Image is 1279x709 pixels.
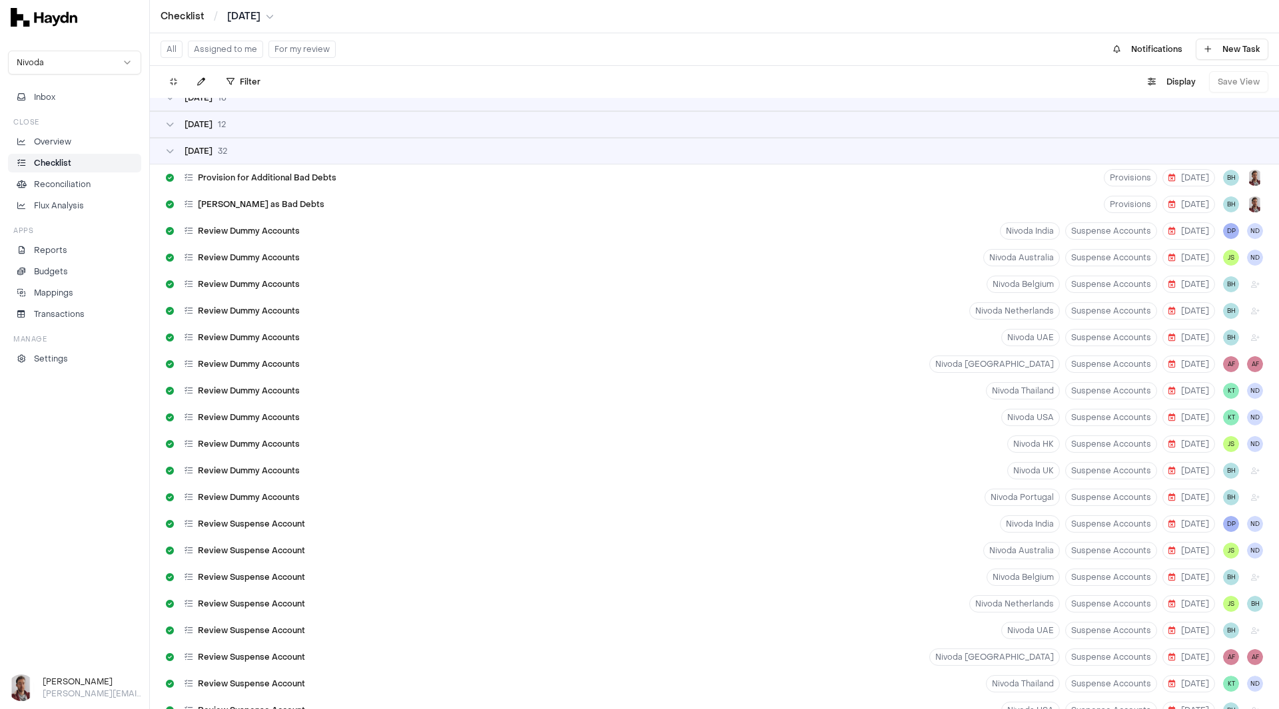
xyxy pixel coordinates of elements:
button: Nivoda UK [1007,462,1060,479]
span: Review Dummy Accounts [198,492,300,503]
span: [DATE] [1168,545,1209,556]
img: svg+xml,%3c [11,8,77,27]
button: [DATE] [1162,329,1215,346]
button: ND [1247,409,1263,425]
img: JP Smit [1247,170,1263,186]
span: BH [1223,303,1239,319]
a: Checklist [8,154,141,172]
span: Review Dummy Accounts [198,465,300,476]
button: Suspense Accounts [1065,595,1157,612]
span: BH [1223,330,1239,346]
button: [DATE] [1162,648,1215,666]
button: AF [1247,356,1263,372]
span: [PERSON_NAME] as Bad Debts [198,199,324,210]
button: [DATE] [1162,489,1215,506]
button: New Task [1196,39,1268,60]
button: KT [1223,383,1239,399]
button: Nivoda UAE [1001,329,1060,346]
span: Review Dummy Accounts [198,439,300,449]
h3: Manage [13,334,47,344]
span: BH [1223,276,1239,292]
span: Review Suspense Account [198,545,305,556]
button: Display [1140,71,1204,93]
span: [DATE] [1168,252,1209,263]
button: Suspense Accounts [1065,435,1157,453]
button: DP [1223,516,1239,532]
button: Assigned to me [188,41,263,58]
span: Review Suspense Account [198,519,305,529]
button: BH [1247,596,1263,612]
p: Checklist [34,157,71,169]
span: Review Suspense Account [198,678,305,689]
a: Reconciliation [8,175,141,194]
span: Review Suspense Account [198,598,305,609]
button: ND [1247,543,1263,559]
span: 32 [218,146,227,156]
button: JS [1223,436,1239,452]
button: Nivoda India [1000,222,1060,240]
button: Nivoda Portugal [985,489,1060,506]
span: [DATE] [1168,306,1209,316]
button: KT [1223,409,1239,425]
h3: Close [13,117,39,127]
button: Suspense Accounts [1065,222,1157,240]
button: Nivoda Australia [983,249,1060,266]
button: ND [1247,223,1263,239]
span: Review Dummy Accounts [198,279,300,290]
button: ND [1247,516,1263,532]
span: Review Suspense Account [198,625,305,636]
button: Nivoda [GEOGRAPHIC_DATA] [929,648,1060,666]
button: Suspense Accounts [1065,302,1157,320]
button: Suspense Accounts [1065,622,1157,639]
button: Provisions [1104,169,1157,186]
button: [DATE] [1162,622,1215,639]
button: Suspense Accounts [1065,409,1157,426]
button: BH [1223,196,1239,212]
button: [DATE] [1162,462,1215,479]
span: Review Dummy Accounts [198,252,300,263]
button: AF [1223,649,1239,665]
span: [DATE] [1168,226,1209,236]
button: JS [1223,596,1239,612]
button: Suspense Accounts [1065,462,1157,479]
button: Suspense Accounts [1065,382,1157,399]
button: [DATE] [1162,249,1215,266]
span: Review Dummy Accounts [198,359,300,369]
button: [DATE] [1162,169,1215,186]
button: Nivoda Netherlands [969,595,1060,612]
button: [DATE] [1162,302,1215,320]
a: Transactions [8,305,141,324]
button: BH [1223,489,1239,505]
img: JP Smit [8,674,35,701]
button: Suspense Accounts [1065,276,1157,293]
span: JS [1223,250,1239,266]
h3: [PERSON_NAME] [43,676,141,688]
button: [DATE] [1162,675,1215,692]
button: Inbox [8,88,141,107]
a: Settings [8,350,141,368]
span: [DATE] [1168,359,1209,369]
span: 12 [218,119,226,130]
span: AF [1223,356,1239,372]
button: BH [1223,170,1239,186]
span: Provision for Additional Bad Debts [198,172,336,183]
button: Suspense Accounts [1065,648,1157,666]
button: Suspense Accounts [1065,355,1157,373]
button: [DATE] [1162,542,1215,559]
button: Nivoda Belgium [987,569,1060,586]
button: Nivoda Thailand [986,675,1060,692]
span: [DATE] [1168,492,1209,503]
button: BH [1223,569,1239,585]
span: / [211,9,220,23]
button: [DATE] [227,10,274,23]
button: AF [1247,649,1263,665]
button: Nivoda USA [1001,409,1060,426]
